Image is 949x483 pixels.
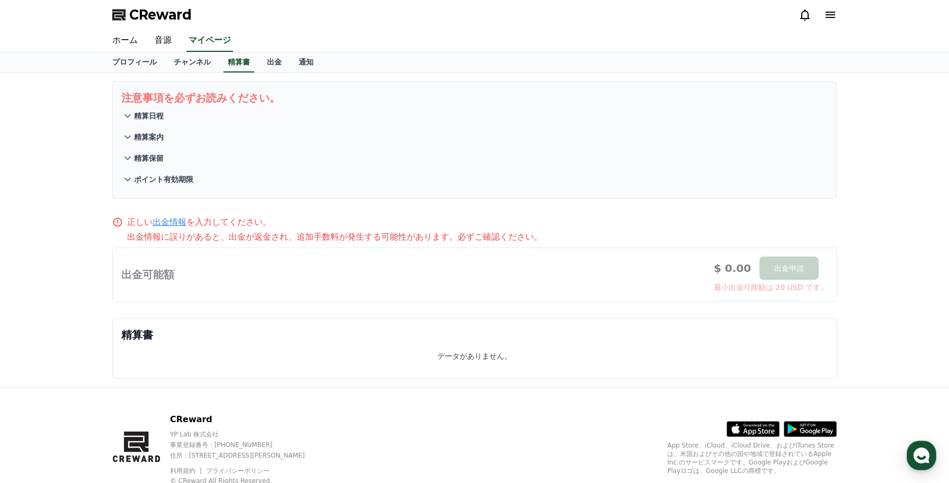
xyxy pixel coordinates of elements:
p: CReward [170,413,323,426]
a: プロフィール [104,52,165,72]
span: CReward [129,6,192,23]
a: 出金 [258,52,290,72]
p: 事業登録番号 : [PHONE_NUMBER] [170,441,323,449]
button: ポイント有効期限 [121,169,828,190]
p: YP Lab 株式会社 [170,430,323,439]
p: 正しい を入力してください。 [127,216,271,229]
a: 出金情報 [153,217,186,227]
p: 精算日程 [134,111,164,121]
p: 精算書 [121,327,828,342]
button: 精算日程 [121,105,828,126]
p: 精算保留 [134,153,164,163]
a: 音源 [146,30,180,52]
p: データがありません。 [437,351,512,361]
p: 出金情報に誤りがあると、出金が返金され、追加手数料が発生する可能性があります。必ずご確認ください。 [127,231,837,243]
p: ポイント有効期限 [134,174,193,185]
a: プライバシーポリシー [206,467,270,475]
p: 注意事項を必ずお読みください。 [121,90,828,105]
p: 精算案内 [134,132,164,142]
a: ホーム [104,30,146,52]
a: CReward [112,6,192,23]
p: App Store、iCloud、iCloud Drive、およびiTunes Storeは、米国およびその他の国や地域で登録されているApple Inc.のサービスマークです。Google P... [667,441,837,475]
button: 精算保留 [121,148,828,169]
a: 通知 [290,52,322,72]
a: 利用規約 [170,467,203,475]
p: 住所 : [STREET_ADDRESS][PERSON_NAME] [170,451,323,460]
a: マイページ [186,30,233,52]
a: 精算書 [223,52,254,72]
a: チャンネル [165,52,219,72]
button: 精算案内 [121,126,828,148]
